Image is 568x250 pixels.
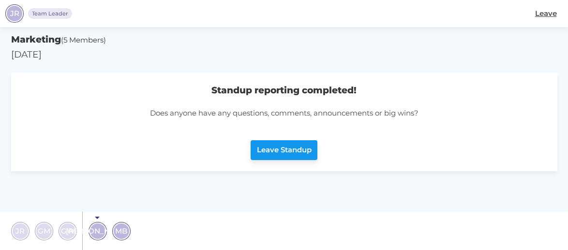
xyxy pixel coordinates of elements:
[10,8,19,19] span: JR
[32,10,68,18] span: Team Leader
[66,225,129,236] span: [PERSON_NAME]
[251,140,317,160] button: Leave Standup
[529,4,563,24] button: Leave
[11,48,557,61] p: [DATE]
[15,225,25,236] span: JR
[535,8,557,19] span: Leave
[257,145,312,156] span: Leave Standup
[11,33,557,46] h5: Marketing
[38,225,50,236] span: GM
[61,225,75,236] span: GW
[115,225,127,236] span: MB
[22,84,546,97] h5: Standup reporting completed!
[22,108,546,119] p: Does anyone have any questions, comments, announcements or big wins?
[61,35,106,44] span: (5 Members)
